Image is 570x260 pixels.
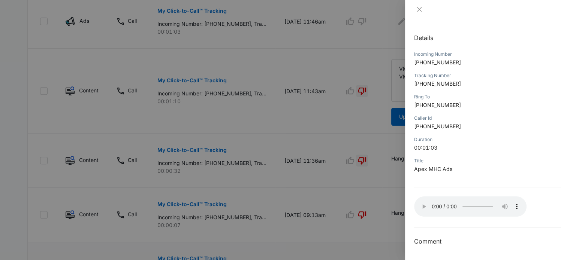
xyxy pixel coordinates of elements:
div: Ring To [414,94,561,100]
span: Apex MHC Ads [414,166,452,172]
span: 00:01:03 [414,144,437,151]
div: Incoming Number [414,51,561,58]
h2: Details [414,33,561,42]
span: [PHONE_NUMBER] [414,102,461,108]
span: [PHONE_NUMBER] [414,80,461,87]
div: Tracking Number [414,72,561,79]
span: [PHONE_NUMBER] [414,123,461,129]
h3: Comment [414,237,561,246]
span: close [416,6,422,12]
span: [PHONE_NUMBER] [414,59,461,65]
button: Close [414,6,425,13]
div: Caller Id [414,115,561,122]
div: Title [414,157,561,164]
audio: Your browser does not support the audio tag. [414,196,527,217]
div: Duration [414,136,561,143]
